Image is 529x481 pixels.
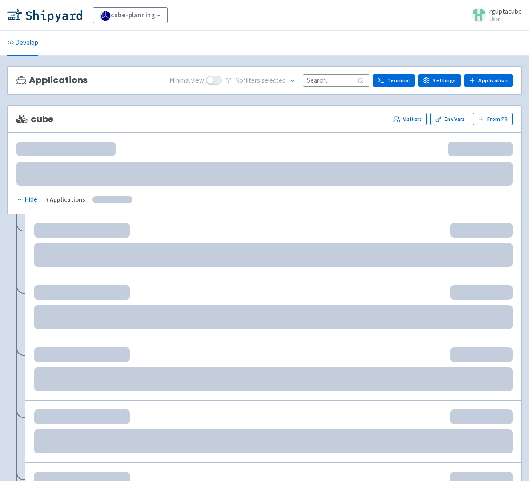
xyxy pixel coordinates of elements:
a: Application [464,74,513,87]
span: selected [261,76,286,84]
a: Terminal [373,74,415,87]
a: rguptacube User [466,8,522,22]
a: Settings [418,74,461,87]
button: Hide [16,195,38,205]
span: rguptacube [489,7,522,16]
h3: Applications [16,75,88,85]
div: 7 Applications [45,195,85,205]
div: Hide [16,195,37,205]
button: From PR [473,113,513,125]
img: Shipyard logo [7,8,82,22]
small: User [489,16,522,22]
input: Search... [303,74,369,86]
span: No filter s [235,76,286,86]
a: cube-planning [93,7,168,23]
a: Env Vars [430,113,469,125]
span: Minimal view [169,76,204,86]
a: Develop [7,31,38,56]
a: Visitors [389,113,427,125]
span: cube [16,114,53,124]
